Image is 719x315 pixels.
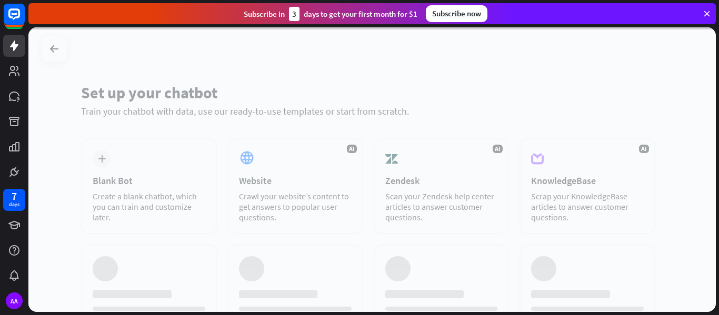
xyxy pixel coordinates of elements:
[426,5,487,22] div: Subscribe now
[3,189,25,211] a: 7 days
[9,201,19,208] div: days
[289,7,299,21] div: 3
[12,191,17,201] div: 7
[244,7,417,21] div: Subscribe in days to get your first month for $1
[6,292,23,309] div: AA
